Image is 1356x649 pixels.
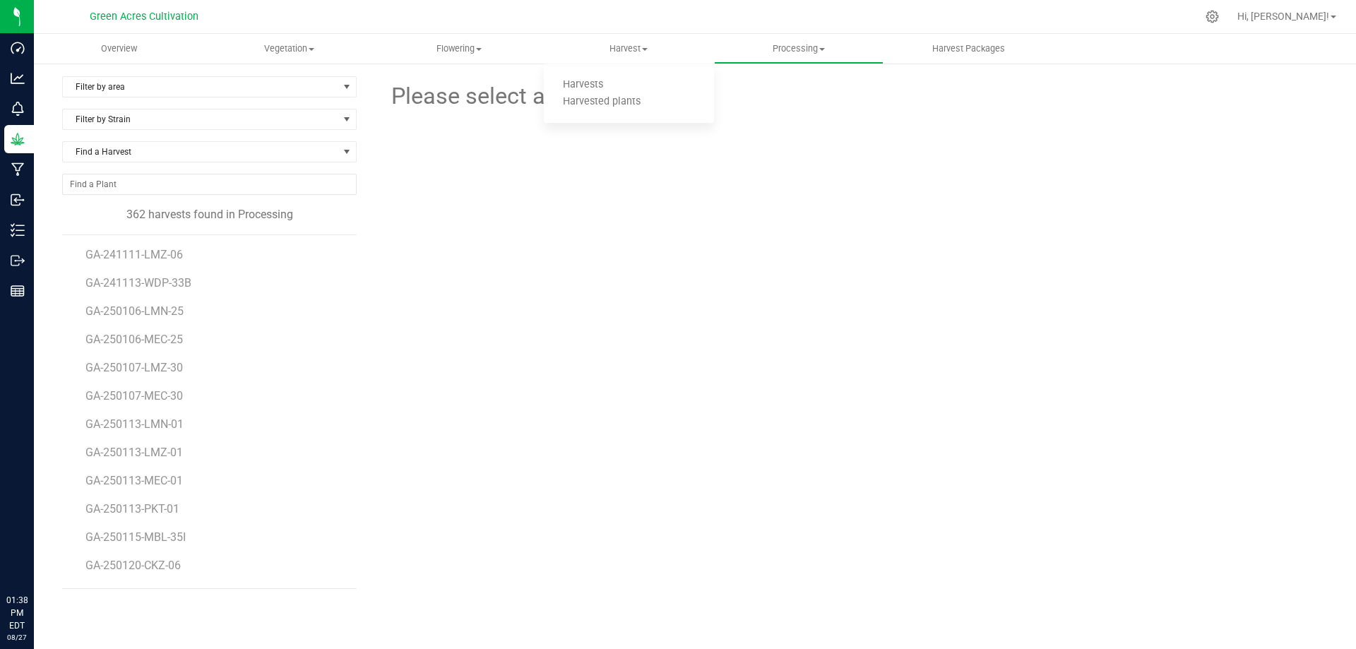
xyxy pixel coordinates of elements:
span: Green Acres Cultivation [90,11,198,23]
span: GA-241111-LMZ-06 [85,248,183,261]
span: GA-250106-MEC-25 [85,333,183,346]
span: Flowering [374,42,543,55]
span: Harvests [544,79,622,91]
iframe: Resource center [14,536,56,578]
span: Harvest [544,42,714,55]
span: Filter by area [63,77,338,97]
div: 362 harvests found in Processing [62,206,357,223]
span: GA-250107-LMZ-30 [85,361,183,374]
a: Processing [714,34,884,64]
span: GA-250113-PKT-01 [85,502,179,516]
span: Harvest Packages [913,42,1024,55]
span: GA-250113-LMZ-01 [85,446,183,459]
a: Overview [34,34,204,64]
a: Harvest Packages [884,34,1054,64]
inline-svg: Inbound [11,193,25,207]
a: Harvest Harvests Harvested plants [544,34,714,64]
div: Manage settings [1203,10,1221,23]
span: select [338,77,356,97]
span: GA-250120-CKZ-06 [85,559,181,572]
input: NO DATA FOUND [63,174,356,194]
span: Hi, [PERSON_NAME]! [1237,11,1329,22]
inline-svg: Reports [11,284,25,298]
span: Overview [82,42,156,55]
span: Find a Harvest [63,142,338,162]
a: Vegetation [204,34,374,64]
inline-svg: Inventory [11,223,25,237]
inline-svg: Manufacturing [11,162,25,177]
span: Vegetation [205,42,374,55]
span: GA-250106-LMN-25 [85,304,184,318]
span: Filter by Strain [63,109,338,129]
span: GA-250120-HTM-06 [85,587,184,600]
span: GA-250107-MEC-30 [85,389,183,403]
span: Harvested plants [544,96,660,108]
inline-svg: Dashboard [11,41,25,55]
span: GA-250113-MEC-01 [85,474,183,487]
span: Processing [715,42,884,55]
p: 08/27 [6,632,28,643]
inline-svg: Monitoring [11,102,25,116]
span: GA-250113-LMN-01 [85,417,184,431]
p: 01:38 PM EDT [6,594,28,632]
a: Flowering [374,34,544,64]
inline-svg: Grow [11,132,25,146]
span: Please select a harvest [389,79,627,114]
span: GA-241113-WDP-33B [85,276,191,290]
span: GA-250115-MBL-35I [85,530,186,544]
inline-svg: Analytics [11,71,25,85]
inline-svg: Outbound [11,254,25,268]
